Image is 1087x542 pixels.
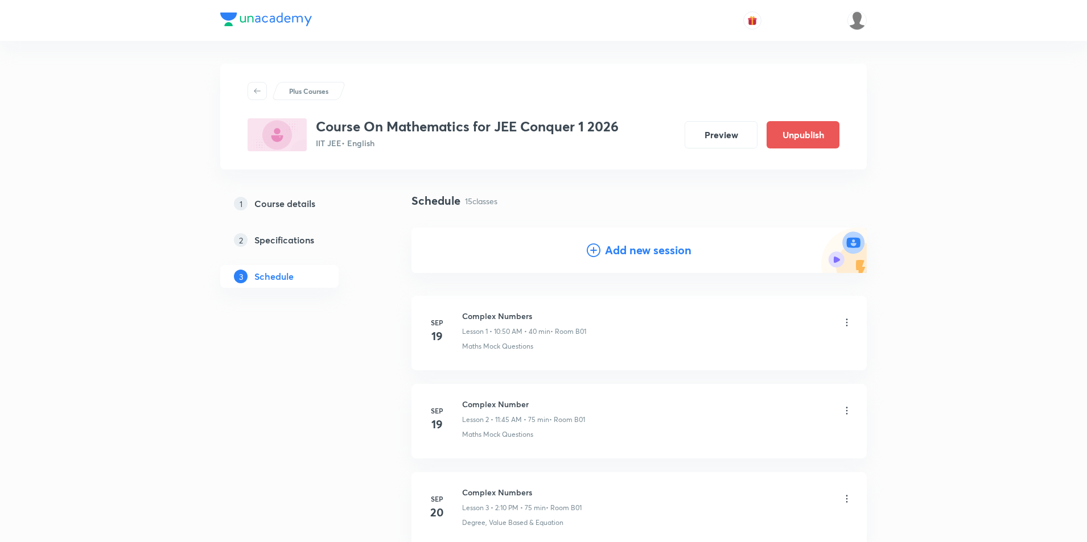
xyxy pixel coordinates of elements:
[462,398,585,410] h6: Complex Number
[234,270,248,283] p: 3
[462,503,546,513] p: Lesson 3 • 2:10 PM • 75 min
[462,310,586,322] h6: Complex Numbers
[462,415,549,425] p: Lesson 2 • 11:45 AM • 75 min
[316,118,619,135] h3: Course On Mathematics for JEE Conquer 1 2026
[462,326,550,337] p: Lesson 1 • 10:50 AM • 40 min
[743,11,761,30] button: avatar
[220,13,312,26] img: Company Logo
[546,503,582,513] p: • Room B01
[220,192,375,215] a: 1Course details
[411,192,460,209] h4: Schedule
[234,233,248,247] p: 2
[248,118,307,151] img: 6777FAFC-2AAC-49D5-8F05-4F6E08E4AD9D_plus.png
[426,504,448,521] h4: 20
[426,406,448,416] h6: Sep
[426,328,448,345] h4: 19
[220,13,312,29] a: Company Logo
[685,121,757,148] button: Preview
[549,415,585,425] p: • Room B01
[465,195,497,207] p: 15 classes
[426,416,448,433] h4: 19
[821,227,867,273] img: Add
[426,317,448,328] h6: Sep
[550,326,586,337] p: • Room B01
[316,137,619,149] p: IIT JEE • English
[289,86,328,96] p: Plus Courses
[462,486,582,498] h6: Complex Numbers
[847,11,867,30] img: shalini
[234,197,248,210] p: 1
[254,233,314,247] h5: Specifications
[747,15,757,26] img: avatar
[220,229,375,251] a: 2Specifications
[462,518,563,528] p: Degree, Value Based & Equation
[254,270,294,283] h5: Schedule
[462,429,533,440] p: Maths Mock Questions
[605,242,691,259] h4: Add new session
[254,197,315,210] h5: Course details
[767,121,839,148] button: Unpublish
[426,494,448,504] h6: Sep
[462,341,533,351] p: Maths Mock Questions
